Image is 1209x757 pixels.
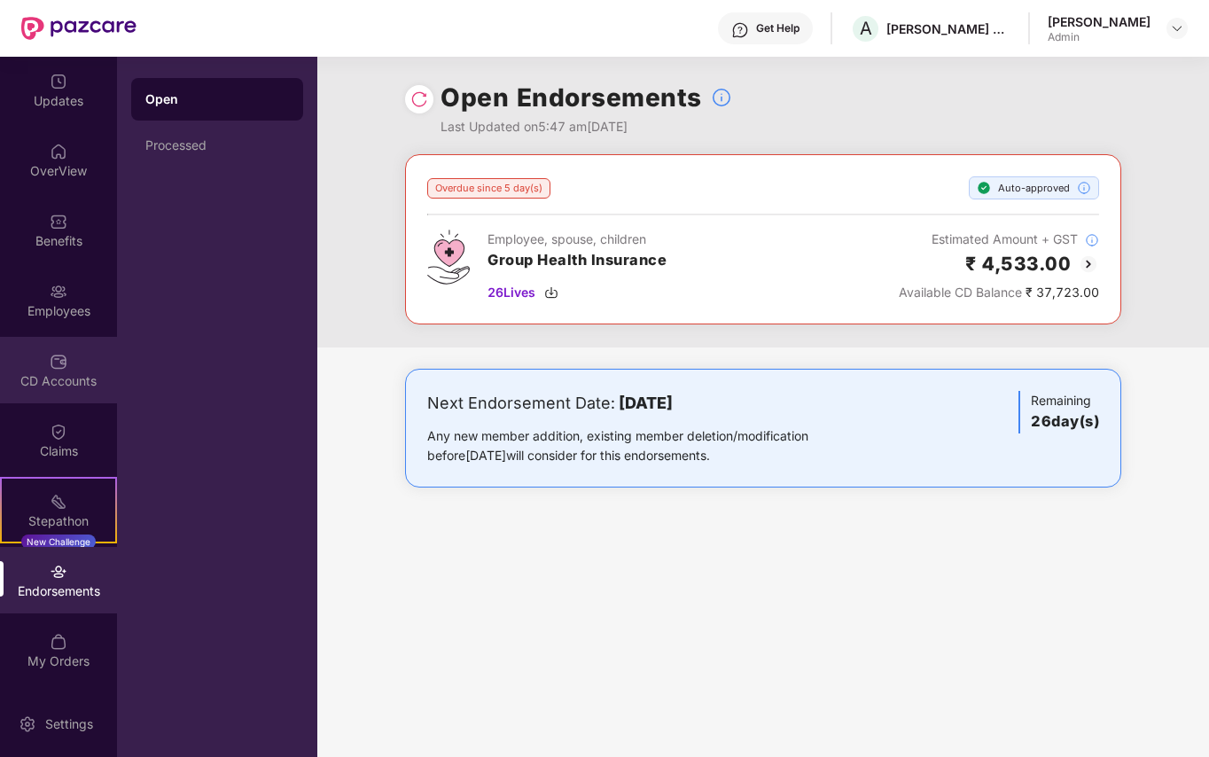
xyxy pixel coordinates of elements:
[977,181,991,195] img: svg+xml;base64,PHN2ZyBpZD0iU3RlcC1Eb25lLTE2eDE2IiB4bWxucz0iaHR0cDovL3d3dy53My5vcmcvMjAwMC9zdmciIH...
[886,20,1010,37] div: [PERSON_NAME] AGRI GENETICS
[50,283,67,300] img: svg+xml;base64,PHN2ZyBpZD0iRW1wbG95ZWVzIiB4bWxucz0iaHR0cDovL3d3dy53My5vcmcvMjAwMC9zdmciIHdpZHRoPS...
[145,138,289,152] div: Processed
[487,249,667,272] h3: Group Health Insurance
[441,117,732,137] div: Last Updated on 5:47 am[DATE]
[50,213,67,230] img: svg+xml;base64,PHN2ZyBpZD0iQmVuZWZpdHMiIHhtbG5zPSJodHRwOi8vd3d3LnczLm9yZy8yMDAwL3N2ZyIgd2lkdGg9Ij...
[1170,21,1184,35] img: svg+xml;base64,PHN2ZyBpZD0iRHJvcGRvd24tMzJ4MzIiIHhtbG5zPSJodHRwOi8vd3d3LnczLm9yZy8yMDAwL3N2ZyIgd2...
[427,230,470,285] img: svg+xml;base64,PHN2ZyB4bWxucz0iaHR0cDovL3d3dy53My5vcmcvMjAwMC9zdmciIHdpZHRoPSI0Ny43MTQiIGhlaWdodD...
[1018,391,1099,433] div: Remaining
[50,633,67,651] img: svg+xml;base64,PHN2ZyBpZD0iTXlfT3JkZXJzIiBkYXRhLW5hbWU9Ik15IE9yZGVycyIgeG1sbnM9Imh0dHA6Ly93d3cudz...
[711,87,732,108] img: svg+xml;base64,PHN2ZyBpZD0iSW5mb18tXzMyeDMyIiBkYXRhLW5hbWU9IkluZm8gLSAzMngzMiIgeG1sbnM9Imh0dHA6Ly...
[145,90,289,108] div: Open
[1048,30,1150,44] div: Admin
[1077,181,1091,195] img: svg+xml;base64,PHN2ZyBpZD0iSW5mb18tXzMyeDMyIiBkYXRhLW5hbWU9IkluZm8gLSAzMngzMiIgeG1sbnM9Imh0dHA6Ly...
[731,21,749,39] img: svg+xml;base64,PHN2ZyBpZD0iSGVscC0zMngzMiIgeG1sbnM9Imh0dHA6Ly93d3cudzMub3JnLzIwMDAvc3ZnIiB3aWR0aD...
[1078,254,1099,275] img: svg+xml;base64,PHN2ZyBpZD0iQmFjay0yMHgyMCIgeG1sbnM9Imh0dHA6Ly93d3cudzMub3JnLzIwMDAvc3ZnIiB3aWR0aD...
[50,143,67,160] img: svg+xml;base64,PHN2ZyBpZD0iSG9tZSIgeG1sbnM9Imh0dHA6Ly93d3cudzMub3JnLzIwMDAvc3ZnIiB3aWR0aD0iMjAiIG...
[899,283,1099,302] div: ₹ 37,723.00
[756,21,799,35] div: Get Help
[19,715,36,733] img: svg+xml;base64,PHN2ZyBpZD0iU2V0dGluZy0yMHgyMCIgeG1sbnM9Imh0dHA6Ly93d3cudzMub3JnLzIwMDAvc3ZnIiB3aW...
[21,535,96,549] div: New Challenge
[1048,13,1150,30] div: [PERSON_NAME]
[50,73,67,90] img: svg+xml;base64,PHN2ZyBpZD0iVXBkYXRlZCIgeG1sbnM9Imh0dHA6Ly93d3cudzMub3JnLzIwMDAvc3ZnIiB3aWR0aD0iMj...
[50,493,67,511] img: svg+xml;base64,PHN2ZyB4bWxucz0iaHR0cDovL3d3dy53My5vcmcvMjAwMC9zdmciIHdpZHRoPSIyMSIgaGVpZ2h0PSIyMC...
[427,178,550,199] div: Overdue since 5 day(s)
[969,176,1099,199] div: Auto-approved
[441,78,702,117] h1: Open Endorsements
[50,423,67,441] img: svg+xml;base64,PHN2ZyBpZD0iQ2xhaW0iIHhtbG5zPSJodHRwOi8vd3d3LnczLm9yZy8yMDAwL3N2ZyIgd2lkdGg9IjIwIi...
[487,230,667,249] div: Employee, spouse, children
[899,230,1099,249] div: Estimated Amount + GST
[544,285,558,300] img: svg+xml;base64,PHN2ZyBpZD0iRG93bmxvYWQtMzJ4MzIiIHhtbG5zPSJodHRwOi8vd3d3LnczLm9yZy8yMDAwL3N2ZyIgd2...
[619,394,673,412] b: [DATE]
[21,17,136,40] img: New Pazcare Logo
[50,353,67,371] img: svg+xml;base64,PHN2ZyBpZD0iQ0RfQWNjb3VudHMiIGRhdGEtbmFtZT0iQ0QgQWNjb3VudHMiIHhtbG5zPSJodHRwOi8vd3...
[427,391,864,416] div: Next Endorsement Date:
[2,512,115,530] div: Stepathon
[50,563,67,581] img: svg+xml;base64,PHN2ZyBpZD0iRW5kb3JzZW1lbnRzIiB4bWxucz0iaHR0cDovL3d3dy53My5vcmcvMjAwMC9zdmciIHdpZH...
[487,283,535,302] span: 26 Lives
[1085,233,1099,247] img: svg+xml;base64,PHN2ZyBpZD0iSW5mb18tXzMyeDMyIiBkYXRhLW5hbWU9IkluZm8gLSAzMngzMiIgeG1sbnM9Imh0dHA6Ly...
[965,249,1071,278] h2: ₹ 4,533.00
[1031,410,1099,433] h3: 26 day(s)
[899,285,1022,300] span: Available CD Balance
[427,426,864,465] div: Any new member addition, existing member deletion/modification before [DATE] will consider for th...
[410,90,428,108] img: svg+xml;base64,PHN2ZyBpZD0iUmVsb2FkLTMyeDMyIiB4bWxucz0iaHR0cDovL3d3dy53My5vcmcvMjAwMC9zdmciIHdpZH...
[860,18,872,39] span: A
[40,715,98,733] div: Settings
